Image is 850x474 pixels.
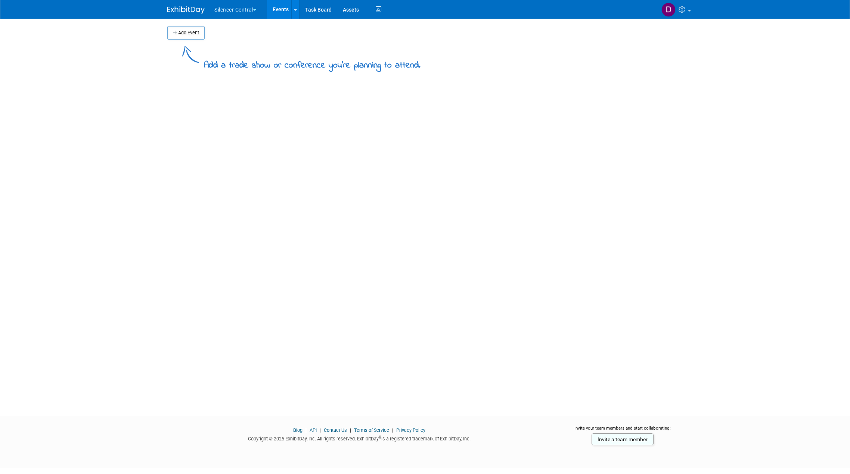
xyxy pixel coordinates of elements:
[396,427,425,433] a: Privacy Policy
[167,6,205,14] img: ExhibitDay
[204,54,421,72] div: Add a trade show or conference you're planning to attend.
[304,427,308,433] span: |
[167,434,551,442] div: Copyright © 2025 ExhibitDay, Inc. All rights reserved. ExhibitDay is a registered trademark of Ex...
[390,427,395,433] span: |
[293,427,303,433] a: Blog
[310,427,317,433] a: API
[592,433,654,445] a: Invite a team member
[379,435,381,439] sup: ®
[318,427,323,433] span: |
[354,427,389,433] a: Terms of Service
[661,3,676,17] img: Darren Stemple
[167,26,205,40] button: Add Event
[324,427,347,433] a: Contact Us
[562,425,683,436] div: Invite your team members and start collaborating:
[348,427,353,433] span: |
